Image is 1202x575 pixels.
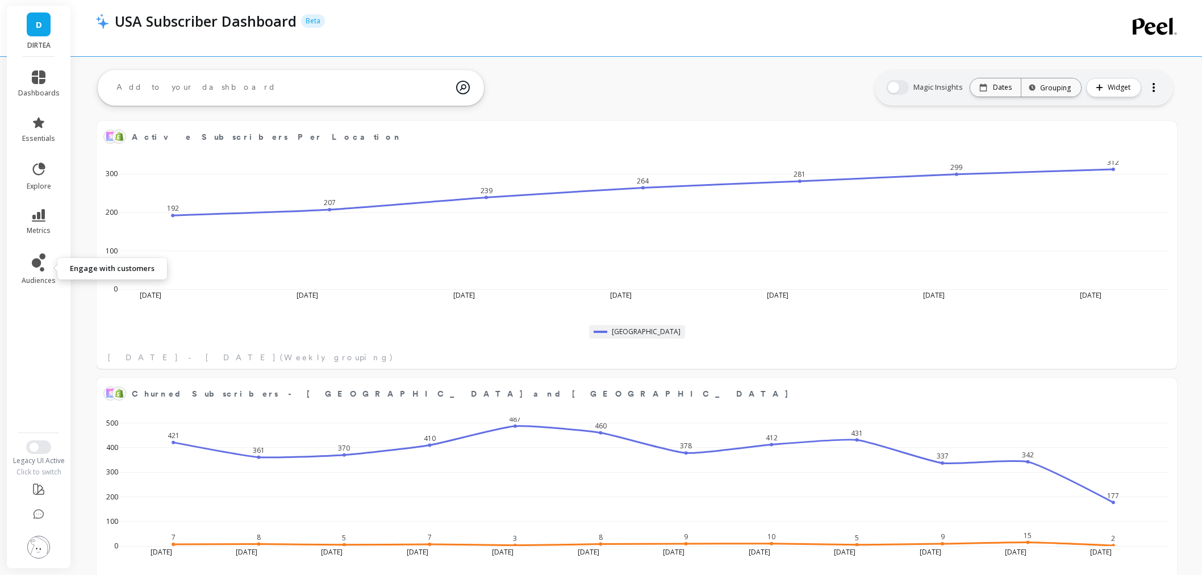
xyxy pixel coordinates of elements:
div: Grouping [1032,82,1071,93]
span: explore [27,182,51,191]
img: header icon [95,13,109,29]
span: Active Subscribers Per Location [132,131,402,143]
span: metrics [27,226,51,235]
img: magic search icon [456,72,470,103]
span: (Weekly grouping) [280,352,394,363]
p: USA Subscriber Dashboard [115,11,297,31]
img: profile picture [27,536,50,559]
span: [DATE] - [DATE] [108,352,277,363]
span: Active Subscribers Per Location [132,129,1134,145]
span: essentials [22,134,55,143]
span: Churned Subscribers - US and UK [132,386,1134,402]
span: D [36,18,42,31]
button: Widget [1086,78,1141,97]
p: DIRTEA [18,41,60,50]
p: Dates [993,83,1012,92]
div: Legacy UI Active [7,456,71,465]
span: dashboards [18,89,60,98]
div: Click to switch [7,468,71,477]
span: Widget [1108,82,1134,93]
span: Magic Insights [913,82,965,93]
span: [GEOGRAPHIC_DATA] [612,327,681,336]
p: Beta [301,14,325,28]
button: Switch to New UI [26,440,51,454]
span: Churned Subscribers - [GEOGRAPHIC_DATA] and [GEOGRAPHIC_DATA] [132,388,789,400]
span: audiences [22,276,56,285]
